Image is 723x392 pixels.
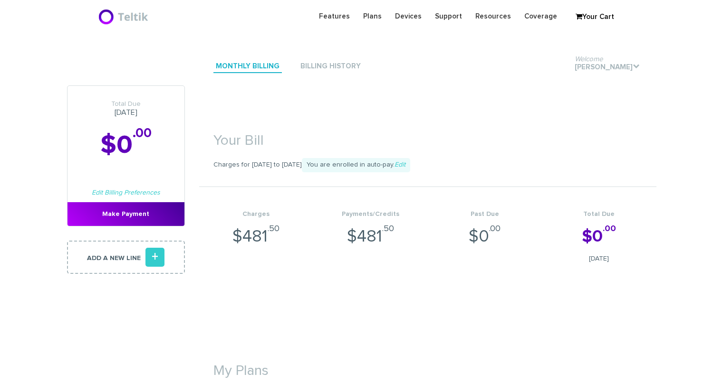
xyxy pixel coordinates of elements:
a: Monthly Billing [213,60,282,73]
li: $0 [542,187,656,273]
sup: .00 [133,127,152,140]
span: [DATE] [542,254,656,263]
span: Total Due [67,100,184,108]
img: BriteX [98,7,151,26]
a: Edit [395,161,405,168]
h3: [DATE] [67,100,184,117]
sup: .50 [268,224,280,233]
a: Make Payment [67,202,184,226]
a: Billing History [298,60,363,73]
a: Devices [388,7,428,26]
span: Welcome [575,56,603,63]
i: . [633,63,640,70]
a: Your Cart [571,10,618,24]
sup: .00 [489,224,501,233]
a: Resources [469,7,518,26]
i: + [145,248,164,267]
a: Support [428,7,469,26]
h1: Your Bill [199,119,656,153]
h4: Past Due [428,211,542,218]
sup: .50 [382,224,394,233]
sup: .00 [603,224,616,233]
a: Add a new line+ [67,241,185,274]
h4: Total Due [542,211,656,218]
a: Edit Billing Preferences [92,189,160,196]
a: Features [312,7,357,26]
a: Welcome[PERSON_NAME]. [572,61,642,74]
li: $481 [199,187,314,273]
a: Plans [357,7,388,26]
h4: Payments/Credits [313,211,428,218]
li: $481 [313,187,428,273]
p: Charges for [DATE] to [DATE] [199,158,656,172]
span: You are enrolled in auto-pay. [302,158,410,172]
h1: My Plans [199,349,656,383]
li: $0 [428,187,542,273]
h2: $0 [67,131,184,159]
h4: Charges [199,211,314,218]
a: Coverage [518,7,564,26]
